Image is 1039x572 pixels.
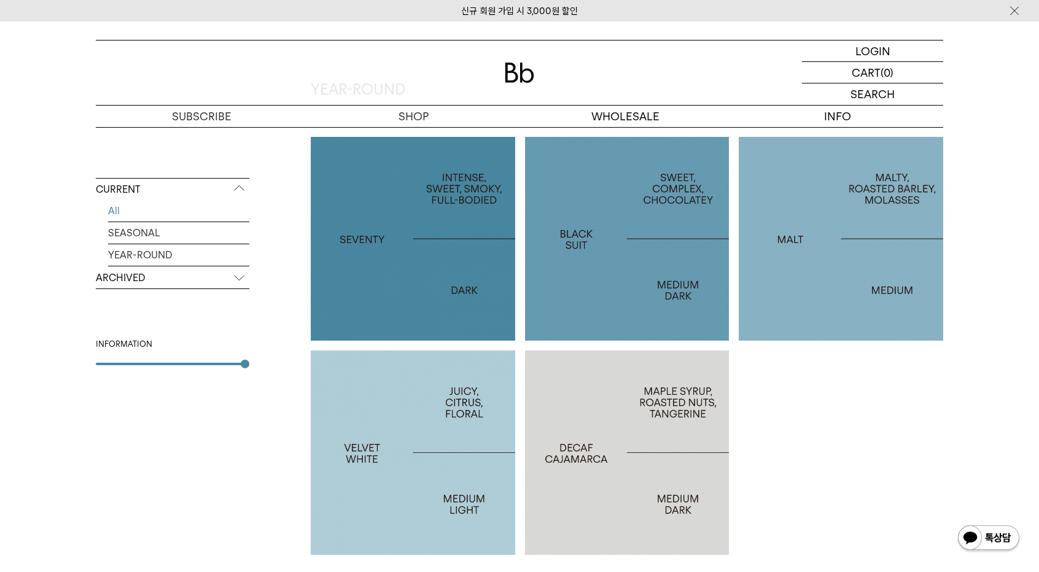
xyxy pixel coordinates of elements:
[461,6,578,17] a: 신규 회원 가입 시 3,000원 할인
[852,62,881,83] p: CART
[108,200,249,222] a: All
[108,222,249,244] a: SEASONAL
[96,179,249,201] p: CURRENT
[525,350,730,555] a: 페루 디카페인 카하마르카PERU CAJAMARCA DECAF
[311,350,515,555] a: 벨벳화이트VELVET WHITE
[505,63,534,83] img: 로고
[96,267,249,289] p: ARCHIVED
[802,41,943,62] a: LOGIN
[802,62,943,83] a: CART (0)
[525,137,730,341] a: 블랙수트BLACK SUIT
[311,137,515,341] a: 세븐티SEVENTY
[850,83,895,105] p: SEARCH
[881,62,893,83] p: (0)
[739,137,943,341] a: 몰트MALT
[731,106,943,127] p: INFO
[96,106,308,127] a: SUBSCRIBE
[96,338,249,350] div: INFORMATION
[519,106,731,127] p: WHOLESALE
[108,244,249,266] a: YEAR-ROUND
[855,41,890,61] p: LOGIN
[308,106,519,127] a: SHOP
[957,524,1021,554] img: 카카오톡 채널 1:1 채팅 버튼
